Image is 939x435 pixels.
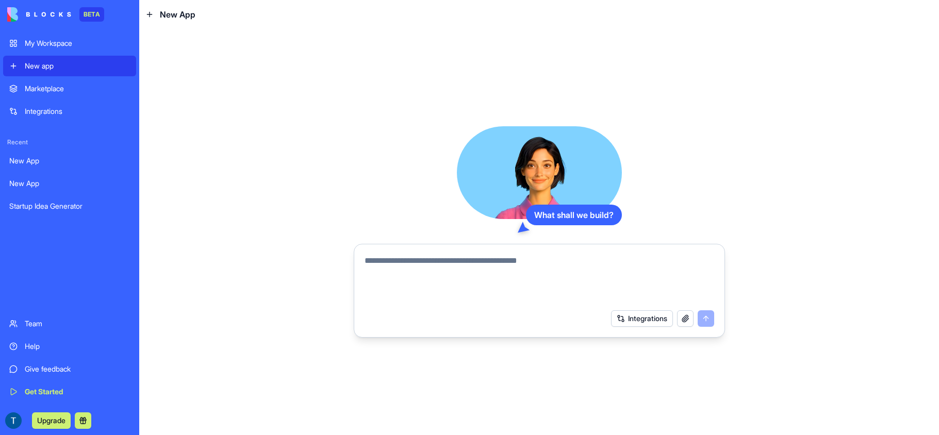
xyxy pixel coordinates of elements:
[3,336,136,357] a: Help
[7,7,71,22] img: logo
[25,387,130,397] div: Get Started
[3,381,136,402] a: Get Started
[25,106,130,116] div: Integrations
[9,178,130,189] div: New App
[7,7,104,22] a: BETA
[3,101,136,122] a: Integrations
[25,319,130,329] div: Team
[160,8,195,21] span: New App
[3,56,136,76] a: New app
[25,83,130,94] div: Marketplace
[611,310,673,327] button: Integrations
[32,412,71,429] button: Upgrade
[3,196,136,216] a: Startup Idea Generator
[32,415,71,425] a: Upgrade
[5,412,22,429] img: ACg8ocI78nP_w866sDBFFHxnRnBL6-zh8GfiopHMgZRr8okL_WAsQdY=s96-c
[3,150,136,171] a: New App
[3,78,136,99] a: Marketplace
[25,364,130,374] div: Give feedback
[3,33,136,54] a: My Workspace
[25,341,130,352] div: Help
[25,61,130,71] div: New app
[25,38,130,48] div: My Workspace
[79,7,104,22] div: BETA
[3,138,136,146] span: Recent
[3,173,136,194] a: New App
[526,205,622,225] div: What shall we build?
[9,156,130,166] div: New App
[3,313,136,334] a: Team
[3,359,136,379] a: Give feedback
[9,201,130,211] div: Startup Idea Generator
